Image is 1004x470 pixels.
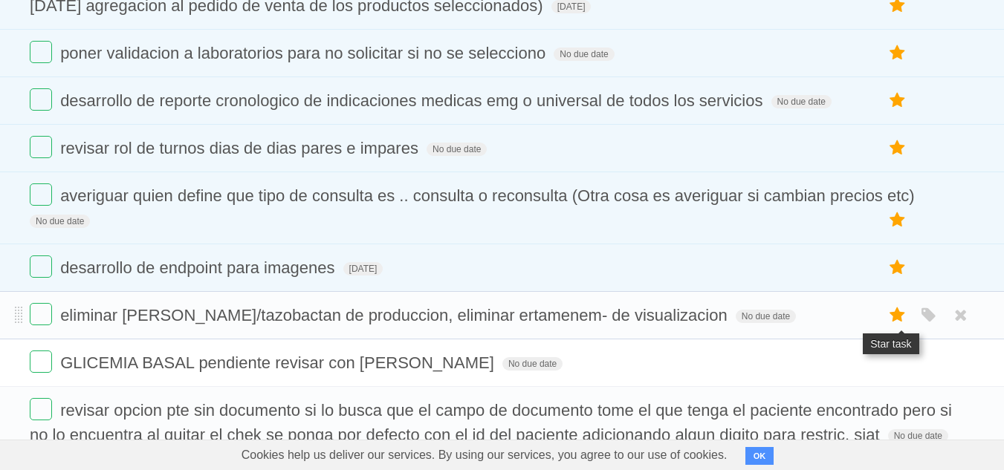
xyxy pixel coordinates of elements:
[771,95,832,108] span: No due date
[427,143,487,156] span: No due date
[30,255,52,278] label: Done
[343,262,383,275] span: [DATE]
[60,306,731,324] span: eliminar [PERSON_NAME]/tazobactan de produccion, eliminar ertamenem- de visualizacion
[884,303,912,327] label: Star task
[30,41,52,63] label: Done
[736,310,796,323] span: No due date
[884,136,912,160] label: Star task
[888,429,948,443] span: No due date
[227,440,742,470] span: Cookies help us deliver our services. By using our services, you agree to our use of cookies.
[60,258,338,277] span: desarrollo de endpoint para imagenes
[30,398,52,420] label: Done
[30,136,52,158] label: Done
[884,88,912,113] label: Star task
[884,255,912,280] label: Star task
[30,401,952,444] span: revisar opcion pte sin documento si lo busca que el campo de documento tome el que tenga el pacie...
[60,186,919,205] span: averiguar quien define que tipo de consulta es .. consulta o reconsulta (Otra cosa es averiguar s...
[30,215,90,228] span: No due date
[60,44,549,62] span: poner validacion a laboratorios para no solicitar si no se selecciono
[60,353,498,372] span: GLICEMIA BASAL pendiente revisar con [PERSON_NAME]
[60,139,422,157] span: revisar rol de turnos dias de dias pares e impares
[745,447,774,465] button: OK
[884,208,912,232] label: Star task
[30,350,52,373] label: Done
[30,88,52,111] label: Done
[30,303,52,325] label: Done
[884,41,912,65] label: Star task
[502,357,563,371] span: No due date
[554,48,614,61] span: No due date
[30,183,52,206] label: Done
[60,91,766,110] span: desarrollo de reporte cronologico de indicaciones medicas emg o universal de todos los servicios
